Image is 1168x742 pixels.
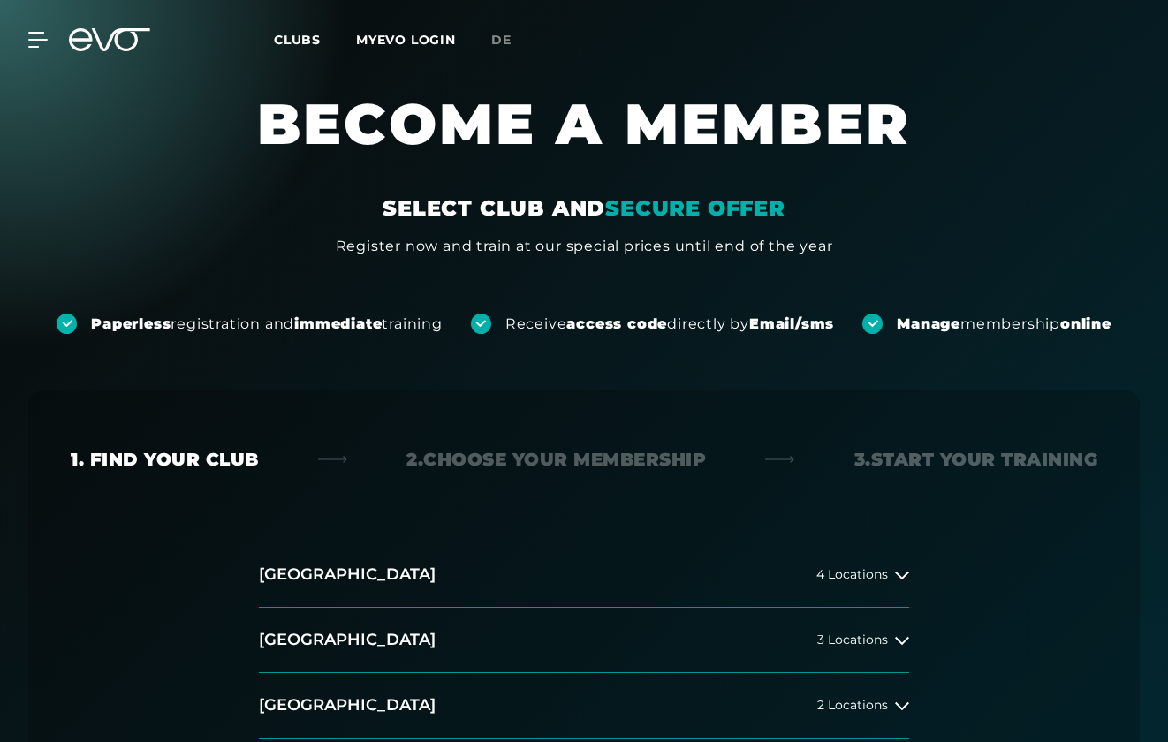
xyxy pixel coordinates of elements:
[71,447,259,472] div: 1. Find your club
[491,32,512,48] span: de
[491,30,533,50] a: de
[505,314,834,334] div: Receive directly by
[817,633,888,647] span: 3 Locations
[854,447,1098,472] div: 3. Start your Training
[274,31,356,48] a: Clubs
[259,629,436,651] h2: [GEOGRAPHIC_DATA]
[259,564,436,586] h2: [GEOGRAPHIC_DATA]
[259,694,436,716] h2: [GEOGRAPHIC_DATA]
[294,315,382,332] strong: immediate
[383,194,785,223] div: SELECT CLUB AND
[605,195,785,221] em: SECURE OFFER
[91,315,171,332] strong: Paperless
[817,699,888,712] span: 2 Locations
[274,32,321,48] span: Clubs
[178,88,990,194] h1: BECOME A MEMBER
[897,314,1111,334] div: membership
[897,315,960,332] strong: Manage
[259,542,909,608] button: [GEOGRAPHIC_DATA]4 Locations
[1060,315,1111,332] strong: online
[91,314,443,334] div: registration and training
[259,673,909,738] button: [GEOGRAPHIC_DATA]2 Locations
[259,608,909,673] button: [GEOGRAPHIC_DATA]3 Locations
[406,447,706,472] div: 2. Choose your membership
[356,32,456,48] a: MYEVO LOGIN
[749,315,834,332] strong: Email/sms
[566,315,667,332] strong: access code
[336,236,833,257] div: Register now and train at our special prices until end of the year
[816,568,888,581] span: 4 Locations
